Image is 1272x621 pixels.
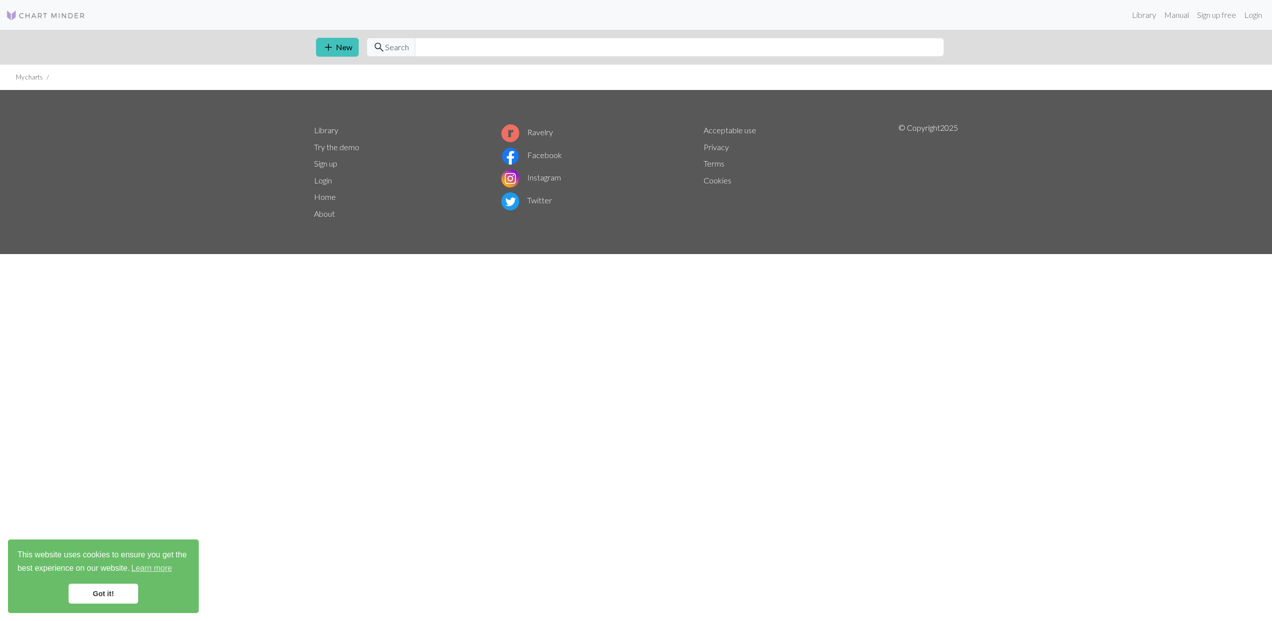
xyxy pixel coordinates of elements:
[314,142,359,152] a: Try the demo
[704,125,756,135] a: Acceptable use
[501,173,561,182] a: Instagram
[314,192,336,201] a: Home
[501,170,519,187] img: Instagram logo
[8,539,199,613] div: cookieconsent
[501,147,519,165] img: Facebook logo
[17,549,189,576] span: This website uses cookies to ensure you get the best experience on our website.
[1240,5,1266,25] a: Login
[704,159,724,168] a: Terms
[314,125,338,135] a: Library
[373,40,385,54] span: search
[314,159,337,168] a: Sign up
[314,209,335,218] a: About
[501,192,519,210] img: Twitter logo
[501,124,519,142] img: Ravelry logo
[130,561,173,576] a: learn more about cookies
[1160,5,1193,25] a: Manual
[501,195,552,205] a: Twitter
[1128,5,1160,25] a: Library
[704,142,729,152] a: Privacy
[322,40,334,54] span: add
[898,122,958,222] p: © Copyright 2025
[704,176,731,185] a: Cookies
[316,38,359,57] a: New
[314,176,332,185] a: Login
[385,41,409,53] span: Search
[16,73,43,82] li: My charts
[1193,5,1240,25] a: Sign up free
[6,9,85,21] img: Logo
[501,150,562,160] a: Facebook
[69,584,138,604] a: dismiss cookie message
[501,127,553,137] a: Ravelry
